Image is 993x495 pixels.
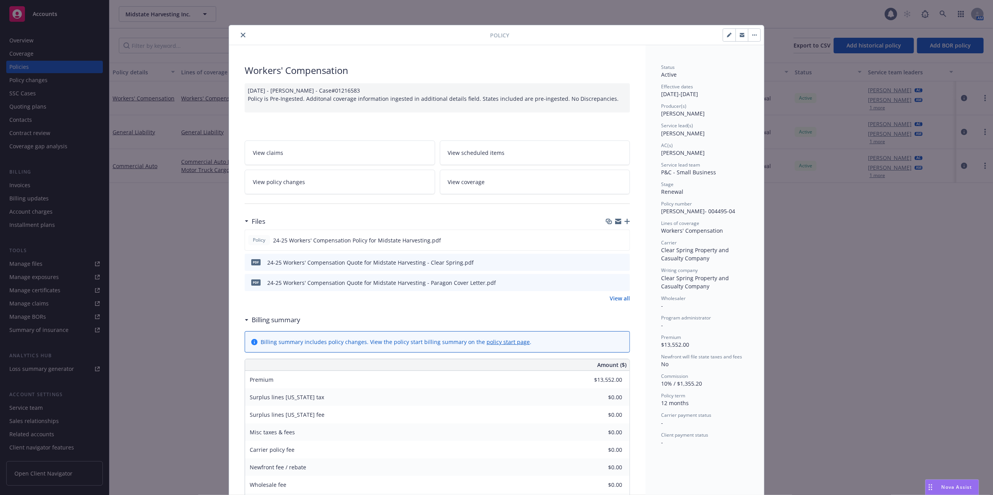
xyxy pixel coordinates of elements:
span: Lines of coverage [661,220,699,226]
span: Misc taxes & fees [250,428,295,436]
span: Policy term [661,392,685,399]
span: [PERSON_NAME] [661,110,705,117]
button: download file [607,258,614,267]
div: Files [245,216,265,226]
span: View policy changes [253,178,305,186]
span: pdf [251,259,261,265]
span: Carrier payment status [661,412,711,418]
span: Clear Spring Property and Casualty Company [661,274,730,290]
input: 0.00 [576,462,627,473]
span: Policy [251,237,267,244]
button: preview file [620,258,627,267]
span: Premium [250,376,273,383]
span: - [661,302,663,309]
div: Billing summary includes policy changes. View the policy start billing summary on the . [261,338,531,346]
span: Policy number [661,200,692,207]
button: preview file [620,279,627,287]
span: AC(s) [661,142,673,149]
span: P&C - Small Business [661,169,716,176]
input: 0.00 [576,444,627,456]
span: - [661,419,663,427]
button: Nova Assist [925,479,979,495]
span: Newfront will file state taxes and fees [661,353,742,360]
span: - [661,321,663,329]
button: download file [607,279,614,287]
span: Nova Assist [942,484,972,490]
span: View scheduled items [448,149,505,157]
span: Commission [661,373,688,379]
span: pdf [251,279,261,285]
span: - [661,439,663,446]
span: Amount ($) [597,361,626,369]
span: [PERSON_NAME] [661,149,705,156]
span: Status [661,64,675,70]
input: 0.00 [576,427,627,438]
span: $13,552.00 [661,341,689,348]
a: View all [610,294,630,302]
h3: Billing summary [252,315,300,325]
span: View coverage [448,178,485,186]
div: [DATE] - [PERSON_NAME] - Case#01216583 Policy is Pre-Ingested. Additonal coverage information ing... [245,83,630,112]
a: View claims [245,140,435,165]
a: View policy changes [245,170,435,194]
a: policy start page [487,338,530,346]
span: Producer(s) [661,103,686,109]
button: close [238,30,248,40]
input: 0.00 [576,391,627,403]
span: No [661,360,668,368]
span: Service lead team [661,161,700,168]
a: View coverage [440,170,630,194]
button: preview file [619,236,626,244]
span: Carrier policy fee [250,446,295,453]
span: 10% / $1,355.20 [661,380,702,387]
span: Active [661,71,677,78]
div: Billing summary [245,315,300,325]
span: Service lead(s) [661,122,693,129]
div: Drag to move [926,480,935,495]
span: Carrier [661,239,677,246]
span: 24-25 Workers' Compensation Policy for Midstate Harvesting.pdf [273,236,441,244]
span: Workers' Compensation [661,227,723,234]
input: 0.00 [576,409,627,421]
span: Wholesaler [661,295,686,302]
a: View scheduled items [440,140,630,165]
span: [PERSON_NAME]- 004495-04 [661,207,735,215]
span: Program administrator [661,314,711,321]
span: View claims [253,149,283,157]
span: Newfront fee / rebate [250,463,306,471]
span: Writing company [661,267,698,274]
span: Renewal [661,188,683,195]
span: Client payment status [661,432,708,438]
span: Policy [490,31,509,39]
span: Effective dates [661,83,693,90]
h3: Files [252,216,265,226]
input: 0.00 [576,479,627,491]
span: Surplus lines [US_STATE] fee [250,411,325,418]
span: Surplus lines [US_STATE] tax [250,393,324,401]
span: 12 months [661,399,689,407]
span: Wholesale fee [250,481,286,488]
span: [PERSON_NAME] [661,130,705,137]
span: Clear Spring Property and Casualty Company [661,246,730,262]
span: Stage [661,181,674,188]
div: [DATE] - [DATE] [661,83,748,98]
span: Premium [661,334,681,341]
div: 24-25 Workers' Compensation Quote for Midstate Harvesting - Clear Spring.pdf [267,258,474,267]
div: Workers' Compensation [245,64,630,77]
button: download file [607,236,613,244]
div: 24-25 Workers' Compensation Quote for Midstate Harvesting - Paragon Cover Letter.pdf [267,279,496,287]
input: 0.00 [576,374,627,386]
